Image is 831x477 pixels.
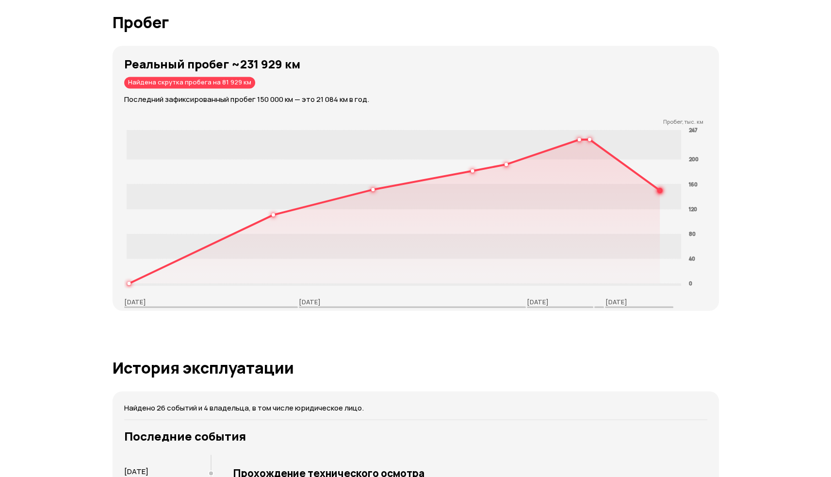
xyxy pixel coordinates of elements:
[689,126,698,133] tspan: 247
[689,155,699,163] tspan: 200
[124,56,300,72] strong: Реальный пробег ~231 929 км
[299,297,321,306] p: [DATE]
[124,403,707,413] p: Найдено 26 событий и 4 владельца, в том числе юридическое лицо.
[124,77,255,88] div: Найдена скрутка пробега на 81 929 км
[605,297,627,306] p: [DATE]
[124,94,719,105] p: Последний зафиксированный пробег 150 000 км — это 21 084 км в год.
[113,359,719,377] h1: История эксплуатации
[124,297,146,306] p: [DATE]
[124,429,707,443] h3: Последние события
[689,254,695,262] tspan: 40
[124,118,703,125] p: Пробег, тыс. км
[689,279,692,286] tspan: 0
[689,205,697,212] tspan: 120
[527,297,549,306] p: [DATE]
[689,230,696,237] tspan: 80
[689,180,698,187] tspan: 160
[113,14,719,31] h1: Пробег
[124,466,148,477] span: [DATE]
